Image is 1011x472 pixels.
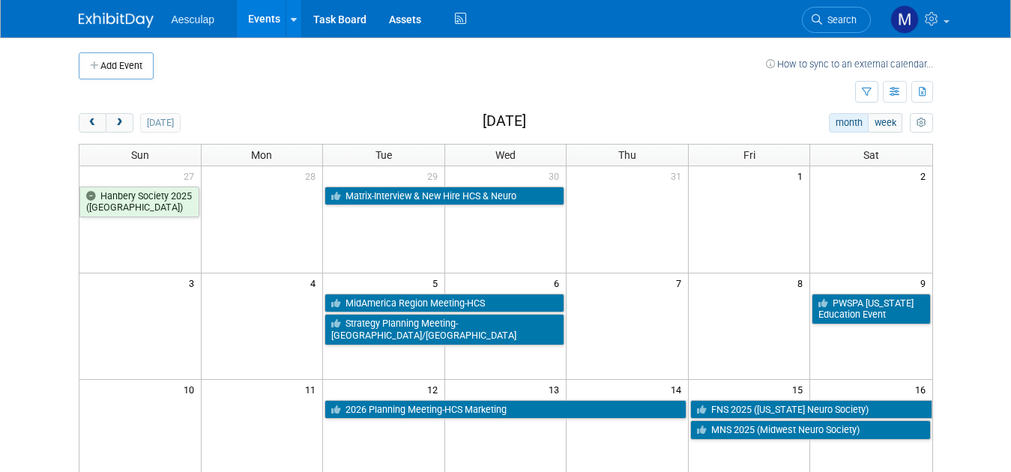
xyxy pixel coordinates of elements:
[172,13,215,25] span: Aesculap
[325,187,564,206] a: Matrix-Interview & New Hire HCS & Neuro
[690,420,931,440] a: MNS 2025 (Midwest Neuro Society)
[552,273,566,292] span: 6
[796,273,809,292] span: 8
[919,273,932,292] span: 9
[187,273,201,292] span: 3
[919,166,932,185] span: 2
[325,400,686,420] a: 2026 Planning Meeting-HCS Marketing
[79,13,154,28] img: ExhibitDay
[669,166,688,185] span: 31
[618,149,636,161] span: Thu
[304,380,322,399] span: 11
[431,273,444,292] span: 5
[140,113,180,133] button: [DATE]
[182,166,201,185] span: 27
[910,113,932,133] button: myCustomButton
[812,294,930,324] a: PWSPA [US_STATE] Education Event
[426,380,444,399] span: 12
[674,273,688,292] span: 7
[375,149,392,161] span: Tue
[547,166,566,185] span: 30
[690,400,932,420] a: FNS 2025 ([US_STATE] Neuro Society)
[106,113,133,133] button: next
[890,5,919,34] img: Maggie Jenkins
[131,149,149,161] span: Sun
[304,166,322,185] span: 28
[547,380,566,399] span: 13
[829,113,869,133] button: month
[426,166,444,185] span: 29
[791,380,809,399] span: 15
[917,118,926,128] i: Personalize Calendar
[766,58,933,70] a: How to sync to an external calendar...
[868,113,902,133] button: week
[669,380,688,399] span: 14
[79,187,199,217] a: Hanbery Society 2025 ([GEOGRAPHIC_DATA])
[79,52,154,79] button: Add Event
[483,113,526,130] h2: [DATE]
[79,113,106,133] button: prev
[182,380,201,399] span: 10
[495,149,516,161] span: Wed
[309,273,322,292] span: 4
[796,166,809,185] span: 1
[822,14,857,25] span: Search
[251,149,272,161] span: Mon
[802,7,871,33] a: Search
[325,294,564,313] a: MidAmerica Region Meeting-HCS
[914,380,932,399] span: 16
[743,149,755,161] span: Fri
[325,314,564,345] a: Strategy Planning Meeting-[GEOGRAPHIC_DATA]/[GEOGRAPHIC_DATA]
[863,149,879,161] span: Sat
